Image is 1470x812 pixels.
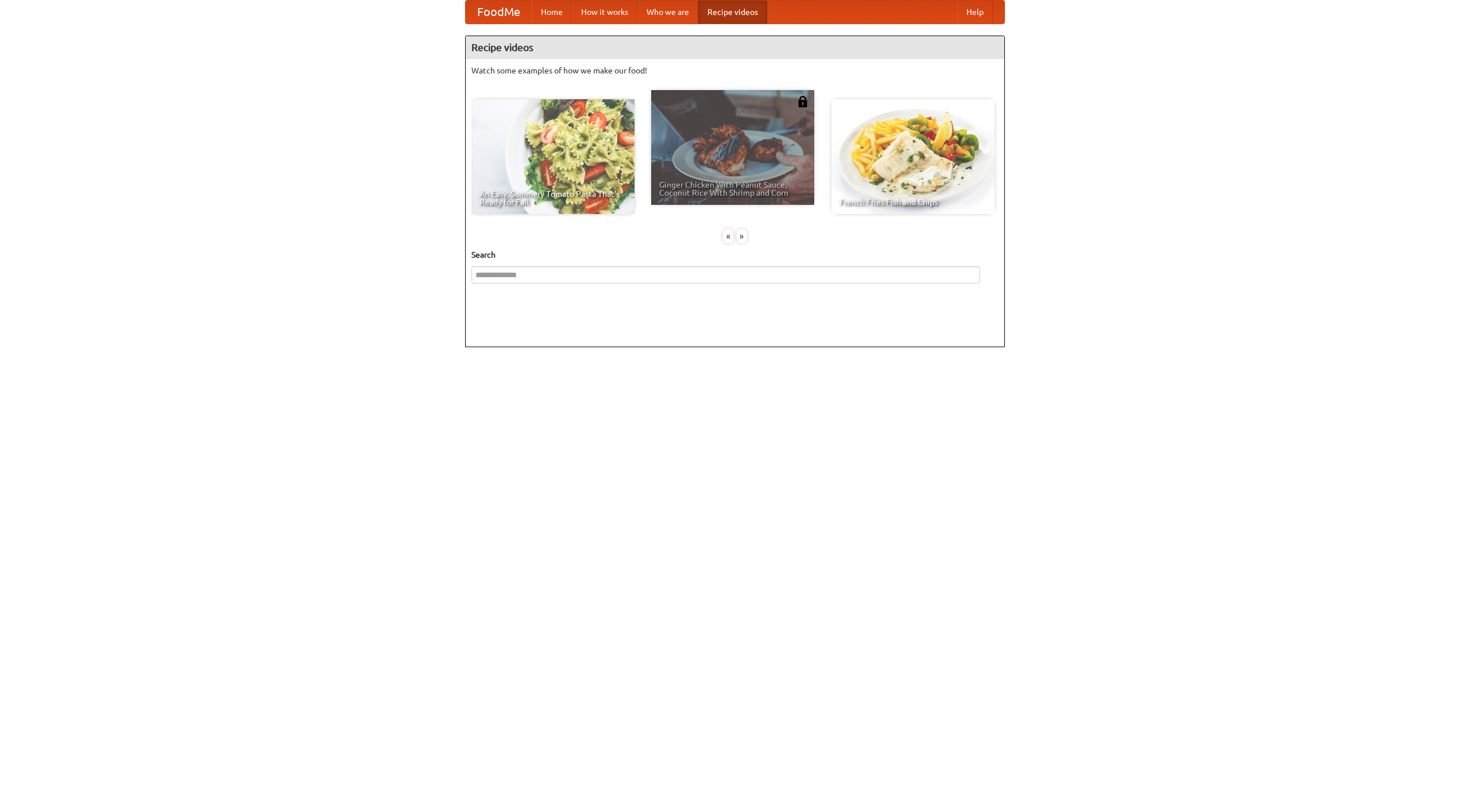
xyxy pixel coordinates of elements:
[479,190,626,206] span: An Easy, Summery Tomato Pasta That's Ready for Fall
[471,99,635,214] a: An Easy, Summery Tomato Pasta That's Ready for Fall
[840,198,987,206] span: French Fries Fish and Chips
[737,229,747,243] div: »
[466,36,1004,59] h4: Recipe videos
[723,229,733,243] div: «
[471,249,999,261] h5: Search
[466,1,532,24] a: FoodMe
[797,96,808,107] img: 483408.png
[637,1,698,24] a: Who we are
[957,1,993,24] a: Help
[532,1,572,24] a: Home
[572,1,637,24] a: How it works
[471,65,999,76] p: Watch some examples of how we make our food!
[831,99,995,214] a: French Fries Fish and Chips
[698,1,767,24] a: Recipe videos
